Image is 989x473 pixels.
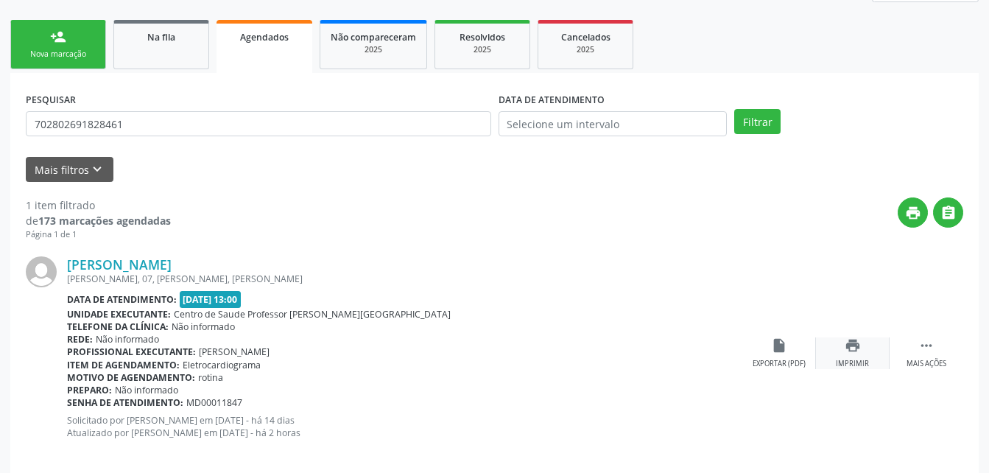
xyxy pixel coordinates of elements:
span: Centro de Saude Professor [PERSON_NAME][GEOGRAPHIC_DATA] [174,308,451,320]
i:  [918,337,935,354]
div: Nova marcação [21,49,95,60]
button: Filtrar [734,109,781,134]
div: 2025 [446,44,519,55]
b: Unidade executante: [67,308,171,320]
b: Data de atendimento: [67,293,177,306]
b: Motivo de agendamento: [67,371,195,384]
p: Solicitado por [PERSON_NAME] em [DATE] - há 14 dias Atualizado por [PERSON_NAME] em [DATE] - há 2... [67,414,742,439]
div: 2025 [331,44,416,55]
img: img [26,256,57,287]
span: Agendados [240,31,289,43]
label: PESQUISAR [26,88,76,111]
div: 1 item filtrado [26,197,171,213]
div: Imprimir [836,359,869,369]
b: Profissional executante: [67,346,196,358]
span: Eletrocardiograma [183,359,261,371]
div: 2025 [549,44,622,55]
span: [DATE] 13:00 [180,291,242,308]
input: Nome, CNS [26,111,491,136]
span: Não informado [115,384,178,396]
div: Página 1 de 1 [26,228,171,241]
a: [PERSON_NAME] [67,256,172,273]
label: DATA DE ATENDIMENTO [499,88,605,111]
i: keyboard_arrow_down [89,161,105,178]
div: de [26,213,171,228]
button: print [898,197,928,228]
b: Senha de atendimento: [67,396,183,409]
strong: 173 marcações agendadas [38,214,171,228]
div: Mais ações [907,359,946,369]
b: Rede: [67,333,93,346]
b: Telefone da clínica: [67,320,169,333]
button: Mais filtroskeyboard_arrow_down [26,157,113,183]
span: Cancelados [561,31,610,43]
span: rotina [198,371,223,384]
div: Exportar (PDF) [753,359,806,369]
i: print [845,337,861,354]
span: [PERSON_NAME] [199,346,270,358]
span: MD00011847 [186,396,242,409]
div: [PERSON_NAME], 07, [PERSON_NAME], [PERSON_NAME] [67,273,742,285]
b: Item de agendamento: [67,359,180,371]
span: Não informado [172,320,235,333]
div: person_add [50,29,66,45]
span: Não compareceram [331,31,416,43]
span: Não informado [96,333,159,346]
span: Resolvidos [460,31,505,43]
b: Preparo: [67,384,112,396]
input: Selecione um intervalo [499,111,728,136]
i:  [940,205,957,221]
button:  [933,197,963,228]
i: print [905,205,921,221]
span: Na fila [147,31,175,43]
i: insert_drive_file [771,337,787,354]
